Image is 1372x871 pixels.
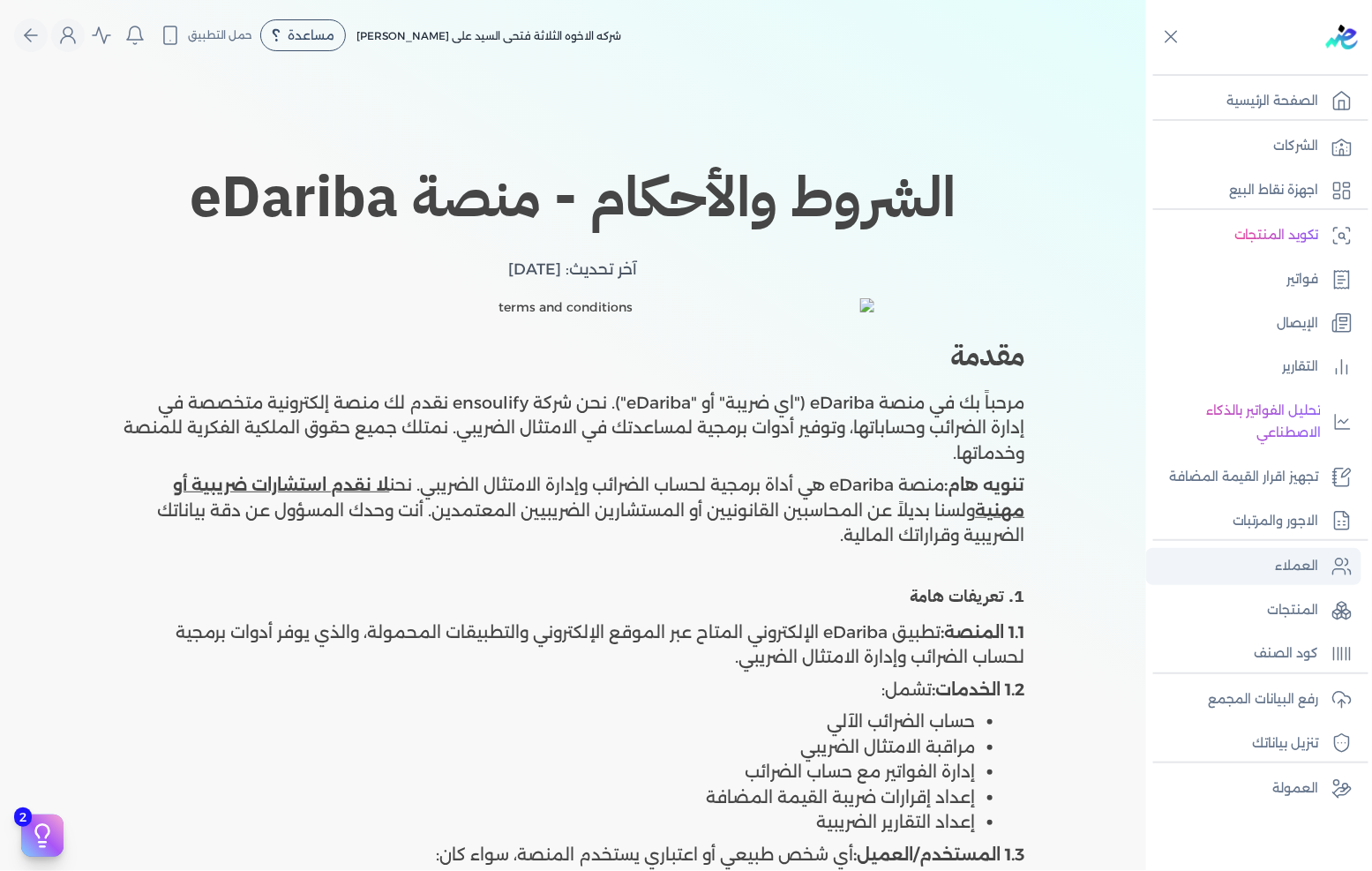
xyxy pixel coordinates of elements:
[1169,466,1319,489] p: تجهيز اقرار القيمة المضافة
[122,584,1025,610] h3: 1. تعريفات هامة
[122,258,1025,281] p: آخر تحديث: [DATE]
[155,20,257,50] button: حمل التطبيق
[122,735,976,761] li: مراقبة الامتثال الضريبي
[122,473,1025,549] li: منصة eDariba هي أداة برمجية لحساب الضرائب وإدارة الامتثال الضريبي. نحن ولسنا بديلاً عن المحاسبين ...
[1146,725,1361,762] a: تنزيل بياناتك
[1229,179,1319,202] p: اجهزة نقاط البيع
[1146,83,1361,120] a: الصفحة الرئيسية
[174,475,1025,521] span: لا نقدم استشارات ضريبية أو مهنية
[1146,217,1361,254] a: تكويد المنتجات
[1278,312,1319,335] p: الإيصال
[1274,135,1319,158] p: الشركات
[854,845,1025,865] span: 1.3 المستخدم/العميل:
[1146,459,1361,496] a: تجهيز اقرار القيمة المضافة
[1283,356,1319,379] p: التقارير
[933,680,1025,700] span: 1.2 الخدمات:
[1146,503,1361,540] a: الاجور والمرتبات
[122,710,976,735] li: حساب الضرائب الآلي
[1273,777,1319,800] p: العمولة
[1268,599,1319,622] p: المنتجات
[1276,555,1319,578] p: العملاء
[945,475,1025,495] span: تنويه هام:
[122,334,1025,377] h2: مقدمة
[1146,592,1361,629] a: المنتجات
[1287,268,1319,291] p: فواتير
[1208,688,1319,711] p: رفع البيانات المجمع
[1326,25,1358,49] img: logo
[1253,732,1319,755] p: تنزيل بياناتك
[188,27,252,43] span: حمل التطبيق
[1234,224,1319,247] p: تكويد المنتجات
[1146,305,1361,342] a: الإيصال
[14,807,32,827] span: 2
[1146,261,1361,298] a: فواتير
[21,815,64,857] button: 2
[1155,400,1321,445] p: تحليل الفواتير بالذكاء الاصطناعي
[1146,548,1361,585] a: العملاء
[1146,393,1361,452] a: تحليل الفواتير بالذكاء الاصطناعي
[1146,349,1361,386] a: التقارير
[122,760,976,785] li: إدارة الفواتير مع حساب الضرائب
[1226,90,1319,113] p: الصفحة الرئيسية
[356,29,621,42] span: شركه الاخوه الثلاثة فتحى السيد على [PERSON_NAME]
[1255,642,1319,665] p: كود الصنف
[272,298,874,317] img: terms and conditions
[1146,770,1361,807] a: العمولة
[1146,172,1361,209] a: اجهزة نقاط البيع
[122,785,976,811] li: إعداد إقرارات ضريبة القيمة المضافة
[122,391,1025,467] li: مرحباً بك في منصة eDariba ("اي ضريبة" أو "eDariba"). نحن شركة ensoulify نقدم لك منصة إلكترونية مت...
[122,155,1025,240] h1: الشروط والأحكام - منصة eDariba
[1146,635,1361,672] a: كود الصنف
[122,678,1025,836] li: تشمل:
[122,810,976,836] li: إعداد التقارير الضريبية
[941,622,1025,642] span: 1.1 المنصة:
[122,620,1025,671] li: تطبيق eDariba الإلكتروني المتاح عبر الموقع الإلكتروني والتطبيقات المحمولة، والذي يوفر أدوات برمجي...
[1146,681,1361,718] a: رفع البيانات المجمع
[1146,128,1361,165] a: الشركات
[260,19,346,51] div: مساعدة
[1233,510,1319,533] p: الاجور والمرتبات
[288,29,334,41] span: مساعدة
